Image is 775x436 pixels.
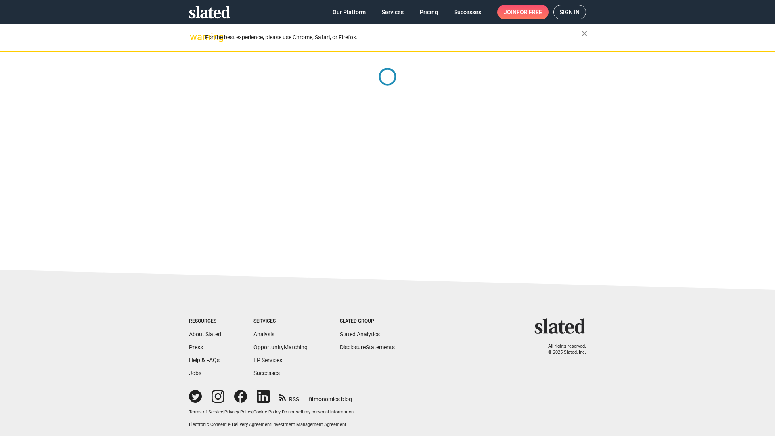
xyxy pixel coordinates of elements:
[309,389,352,403] a: filmonomics blog
[448,5,488,19] a: Successes
[253,318,308,325] div: Services
[517,5,542,19] span: for free
[253,331,274,337] a: Analysis
[340,331,380,337] a: Slated Analytics
[189,370,201,376] a: Jobs
[454,5,481,19] span: Successes
[382,5,404,19] span: Services
[504,5,542,19] span: Join
[253,357,282,363] a: EP Services
[189,422,271,427] a: Electronic Consent & Delivery Agreement
[560,5,580,19] span: Sign in
[497,5,549,19] a: Joinfor free
[190,32,199,42] mat-icon: warning
[340,318,395,325] div: Slated Group
[413,5,444,19] a: Pricing
[253,344,308,350] a: OpportunityMatching
[271,422,272,427] span: |
[281,409,282,415] span: |
[420,5,438,19] span: Pricing
[279,391,299,403] a: RSS
[375,5,410,19] a: Services
[189,409,223,415] a: Terms of Service
[224,409,252,415] a: Privacy Policy
[189,318,221,325] div: Resources
[326,5,372,19] a: Our Platform
[189,344,203,350] a: Press
[223,409,224,415] span: |
[189,331,221,337] a: About Slated
[282,409,354,415] button: Do not sell my personal information
[580,29,589,38] mat-icon: close
[189,357,220,363] a: Help & FAQs
[309,396,318,402] span: film
[253,409,281,415] a: Cookie Policy
[272,422,346,427] a: Investment Management Agreement
[205,32,581,43] div: For the best experience, please use Chrome, Safari, or Firefox.
[333,5,366,19] span: Our Platform
[553,5,586,19] a: Sign in
[540,344,586,355] p: All rights reserved. © 2025 Slated, Inc.
[253,370,280,376] a: Successes
[252,409,253,415] span: |
[340,344,395,350] a: DisclosureStatements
